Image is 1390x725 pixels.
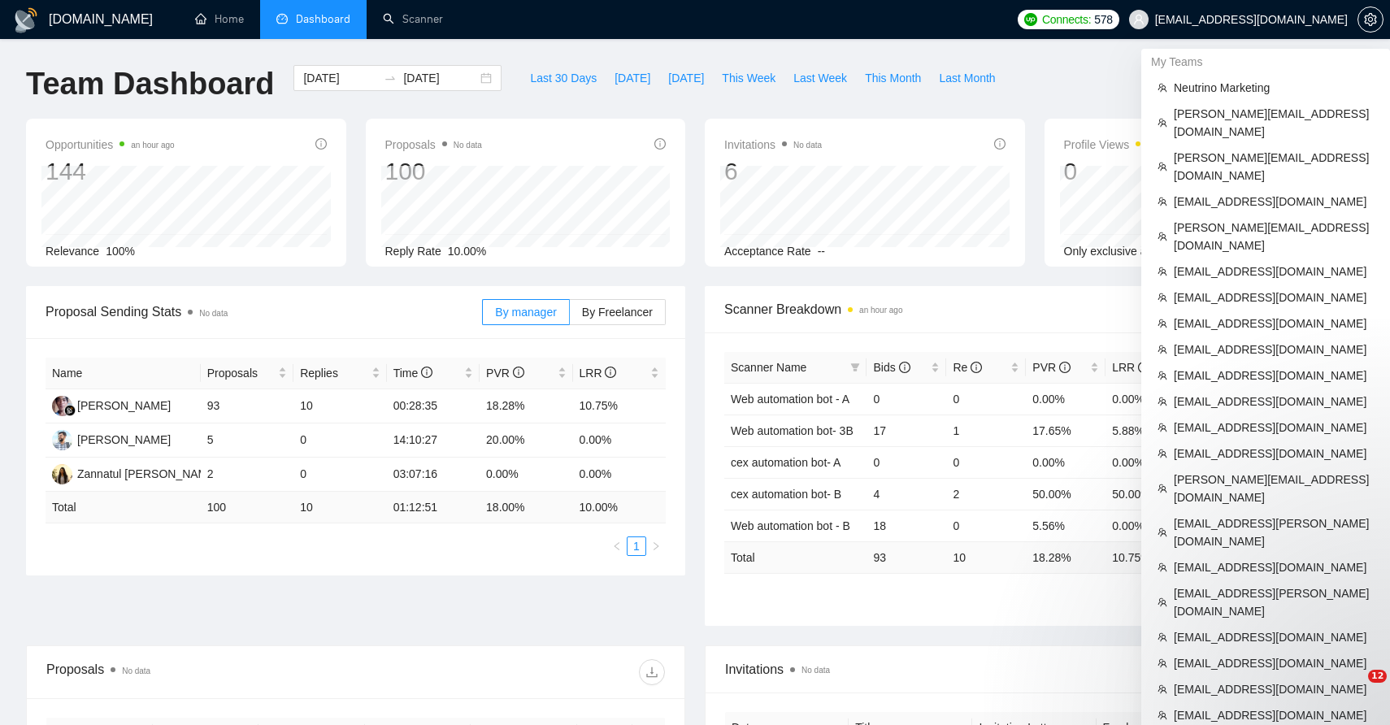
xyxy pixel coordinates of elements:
span: No data [454,141,482,150]
a: Web automation bot- 3B [731,424,854,437]
button: right [646,536,666,556]
td: Total [724,541,867,573]
span: setting [1358,13,1383,26]
button: Last Month [930,65,1004,91]
td: 10 [293,389,386,423]
span: info-circle [994,138,1006,150]
span: Proposal Sending Stats [46,302,482,322]
a: 1 [628,537,645,555]
td: 10.75 % [1105,541,1185,573]
span: team [1158,345,1167,354]
span: team [1158,162,1167,171]
th: Proposals [201,358,293,389]
div: 0 [1064,156,1191,187]
div: [PERSON_NAME] [77,431,171,449]
th: Replies [293,358,386,389]
time: an hour ago [131,141,174,150]
span: [PERSON_NAME][EMAIL_ADDRESS][DOMAIN_NAME] [1174,149,1374,185]
span: Neutrino Marketing [1174,79,1374,97]
img: gigradar-bm.png [64,405,76,416]
td: 17.65% [1026,415,1105,446]
td: 50.00% [1105,478,1185,510]
td: 0.00% [1026,383,1105,415]
time: an hour ago [859,306,902,315]
td: 18.28 % [1026,541,1105,573]
img: upwork-logo.png [1024,13,1037,26]
td: 93 [201,389,293,423]
div: My Teams [1141,49,1390,75]
span: This Month [865,69,921,87]
span: [PERSON_NAME][EMAIL_ADDRESS][DOMAIN_NAME] [1174,105,1374,141]
td: 50.00% [1026,478,1105,510]
span: info-circle [315,138,327,150]
td: 03:07:16 [387,458,480,492]
td: 0 [293,458,386,492]
span: [DATE] [615,69,650,87]
span: [EMAIL_ADDRESS][DOMAIN_NAME] [1174,263,1374,280]
span: team [1158,449,1167,458]
img: NH [52,430,72,450]
span: info-circle [605,367,616,378]
span: filter [847,355,863,380]
td: Total [46,492,201,523]
span: Proposals [207,364,275,382]
span: Relevance [46,245,99,258]
span: Invitations [725,659,1344,679]
span: info-circle [654,138,666,150]
span: [EMAIL_ADDRESS][DOMAIN_NAME] [1174,341,1374,358]
span: left [612,541,622,551]
td: 0 [867,383,946,415]
span: PVR [1032,361,1071,374]
div: 6 [724,156,822,187]
span: [EMAIL_ADDRESS][DOMAIN_NAME] [1174,289,1374,306]
span: to [384,72,397,85]
span: filter [850,362,860,372]
span: team [1158,527,1167,537]
span: team [1158,267,1167,276]
td: 10 [293,492,386,523]
td: 1 [946,415,1026,446]
span: 578 [1094,11,1112,28]
span: [EMAIL_ADDRESS][DOMAIN_NAME] [1174,193,1374,211]
li: Previous Page [607,536,627,556]
span: Time [393,367,432,380]
div: 144 [46,156,175,187]
span: Reply Rate [385,245,441,258]
a: cex automation bot- B [731,488,841,501]
span: team [1158,397,1167,406]
span: team [1158,562,1167,572]
button: setting [1357,7,1383,33]
span: info-circle [1059,362,1071,373]
td: 17 [867,415,946,446]
span: swap-right [384,72,397,85]
span: This Week [722,69,775,87]
span: download [640,666,664,679]
span: dashboard [276,13,288,24]
td: 93 [867,541,946,573]
div: Zannatul [PERSON_NAME] [77,465,219,483]
span: info-circle [899,362,910,373]
td: 4 [867,478,946,510]
h1: Team Dashboard [26,65,274,103]
span: [EMAIL_ADDRESS][DOMAIN_NAME] [1174,680,1374,698]
span: [EMAIL_ADDRESS][DOMAIN_NAME] [1174,315,1374,332]
td: 2 [946,478,1026,510]
span: No data [199,309,228,318]
span: Proposals [385,135,482,154]
a: homeHome [195,12,244,26]
span: right [651,541,661,551]
span: Last Month [939,69,995,87]
span: [EMAIL_ADDRESS][DOMAIN_NAME] [1174,706,1374,724]
div: Proposals [46,659,356,685]
div: 100 [385,156,482,187]
td: 5 [201,423,293,458]
td: 0.00% [1105,383,1185,415]
span: info-circle [513,367,524,378]
span: No data [122,666,150,675]
span: Last Week [793,69,847,87]
td: 0.00% [573,423,667,458]
td: 20.00% [480,423,572,458]
td: 0.00% [573,458,667,492]
span: team [1158,232,1167,241]
li: 1 [627,536,646,556]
